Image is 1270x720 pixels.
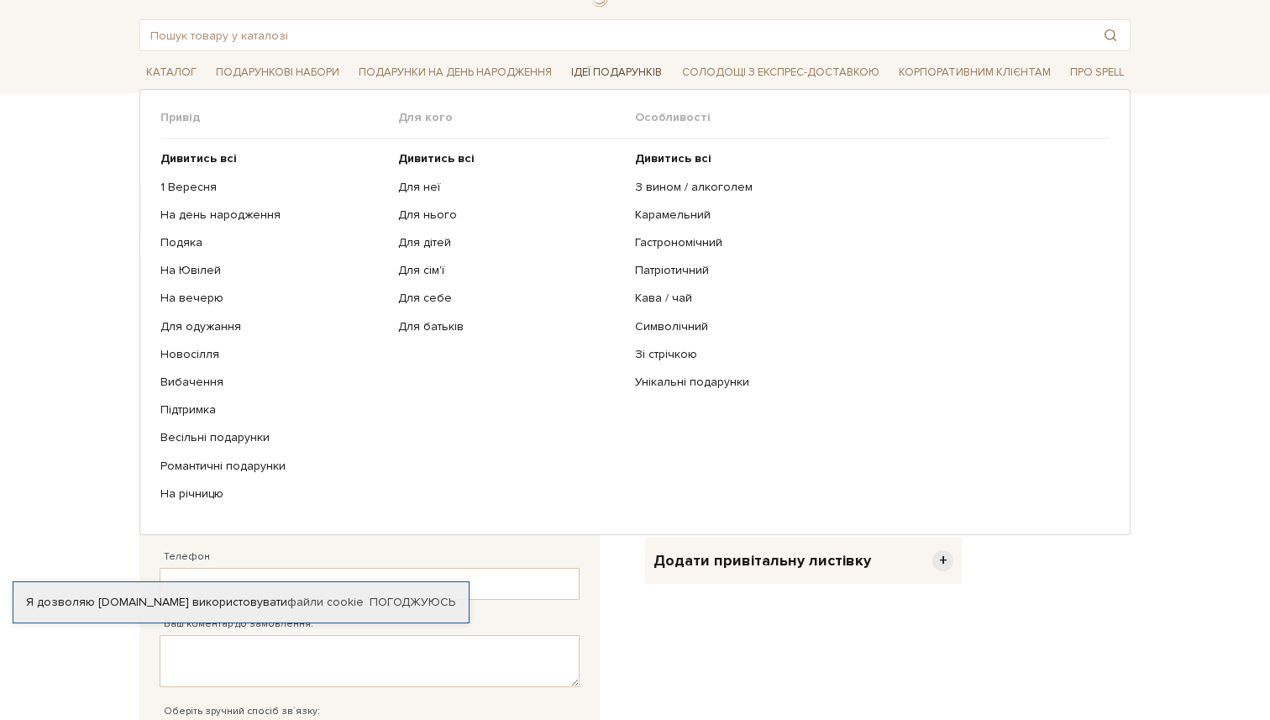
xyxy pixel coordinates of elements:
[160,208,386,223] a: На день народження
[564,60,669,86] span: Ідеї подарунків
[635,235,1097,250] a: Гастрономічний
[160,375,386,390] a: Вибачення
[635,263,1097,278] a: Патріотичний
[398,208,623,223] a: Для нього
[164,617,313,632] label: Ваш коментар до замовлення.
[160,151,237,166] b: Дивитись всі
[653,551,871,570] span: Додати привітальну листівку
[160,402,386,418] a: Підтримка
[398,235,623,250] a: Для дітей
[209,60,346,86] span: Подарункові набори
[675,58,886,87] a: Солодощі з експрес-доставкою
[398,110,636,125] span: Для кого
[635,208,1097,223] a: Карамельний
[139,89,1131,535] div: Каталог
[160,430,386,445] a: Весільні подарунки
[635,375,1097,390] a: Унікальні подарунки
[140,20,1091,50] input: Пошук товару у каталозі
[287,595,364,609] a: файли cookie
[160,319,386,334] a: Для одужання
[1091,20,1130,50] button: Пошук товару у каталозі
[635,110,1110,125] span: Особливості
[160,291,386,306] a: На вечерю
[398,151,475,166] b: Дивитись всі
[160,459,386,474] a: Романтичні подарунки
[398,263,623,278] a: Для сім'ї
[635,319,1097,334] a: Символічний
[892,58,1057,87] a: Корпоративним клієнтам
[160,151,386,166] a: Дивитись всі
[370,595,455,610] a: Погоджуюсь
[139,60,203,86] span: Каталог
[635,180,1097,195] a: З вином / алкоголем
[635,151,1097,166] a: Дивитись всі
[635,291,1097,306] a: Кава / чай
[13,595,469,610] div: Я дозволяю [DOMAIN_NAME] використовувати
[1063,60,1131,86] span: Про Spell
[160,486,386,502] a: На річницю
[160,347,386,362] a: Новосілля
[160,110,398,125] span: Привід
[932,550,953,571] span: +
[635,151,711,166] b: Дивитись всі
[352,60,559,86] span: Подарунки на День народження
[398,180,623,195] a: Для неї
[164,704,320,719] label: Оберіть зручний спосіб зв`язку:
[160,180,386,195] a: 1 Вересня
[160,263,386,278] a: На Ювілей
[160,235,386,250] a: Подяка
[635,347,1097,362] a: Зі стрічкою
[398,319,623,334] a: Для батьків
[164,549,210,565] label: Телефон
[398,291,623,306] a: Для себе
[398,151,623,166] a: Дивитись всі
